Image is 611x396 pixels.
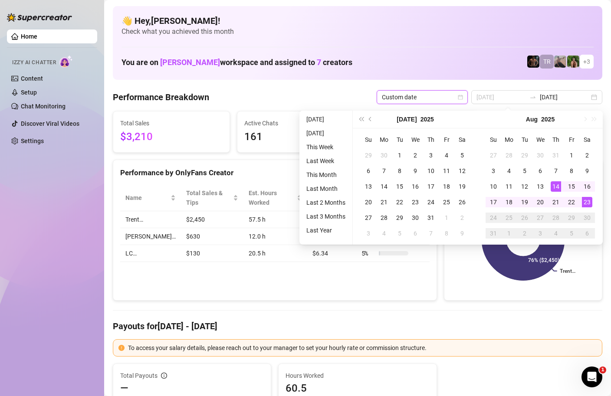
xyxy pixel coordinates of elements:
th: Tu [392,132,407,147]
td: 2025-07-26 [454,194,470,210]
td: 2025-08-31 [486,226,501,241]
div: 7 [426,228,436,239]
div: 29 [363,150,374,160]
td: 2025-08-08 [439,226,454,241]
th: We [532,132,548,147]
li: Last 3 Months [303,211,349,222]
div: 31 [488,228,499,239]
div: 22 [394,197,405,207]
th: Total Sales & Tips [181,185,243,211]
td: 2025-07-25 [439,194,454,210]
div: 3 [426,150,436,160]
td: 2025-07-21 [376,194,392,210]
th: Fr [439,132,454,147]
div: Performance by OnlyFans Creator [120,167,430,179]
li: Last Month [303,183,349,194]
a: Settings [21,137,44,144]
div: 3 [488,166,499,176]
div: 16 [410,181,420,192]
td: 12.0 h [243,228,307,245]
td: 2025-08-03 [361,226,376,241]
td: 2025-07-24 [423,194,439,210]
div: 10 [488,181,499,192]
a: Discover Viral Videos [21,120,79,127]
td: 2025-07-08 [392,163,407,179]
span: 1 [599,367,606,373]
th: Sa [454,132,470,147]
td: 2025-07-04 [439,147,454,163]
div: 21 [379,197,389,207]
td: 2025-08-04 [376,226,392,241]
div: 31 [551,150,561,160]
div: 30 [535,150,545,160]
td: 2025-09-01 [501,226,517,241]
td: 2025-08-22 [564,194,579,210]
div: 27 [363,213,374,223]
td: 2025-08-01 [439,210,454,226]
div: 22 [566,197,577,207]
div: 28 [379,213,389,223]
td: 2025-07-28 [376,210,392,226]
td: 2025-08-11 [501,179,517,194]
td: 2025-07-01 [392,147,407,163]
span: calendar [458,95,463,100]
div: 20 [535,197,545,207]
th: Name [120,185,181,211]
div: 1 [504,228,514,239]
td: 2025-07-20 [361,194,376,210]
h1: You are on workspace and assigned to creators [122,58,352,67]
div: 6 [535,166,545,176]
div: 5 [394,228,405,239]
div: 11 [441,166,452,176]
td: 2025-06-30 [376,147,392,163]
div: 29 [519,150,530,160]
div: 29 [566,213,577,223]
span: 60.5 [286,381,429,395]
td: 2025-08-28 [548,210,564,226]
li: This Month [303,170,349,180]
td: 2025-07-11 [439,163,454,179]
td: 2025-07-29 [517,147,532,163]
text: Trent… [560,268,575,274]
th: Th [423,132,439,147]
td: 2025-08-10 [486,179,501,194]
td: 2025-07-13 [361,179,376,194]
span: + 3 [583,57,590,66]
td: 2025-08-09 [454,226,470,241]
span: 7 [317,58,321,67]
span: Custom date [382,91,463,104]
li: Last 2 Months [303,197,349,208]
td: 2025-07-19 [454,179,470,194]
span: swap-right [529,94,536,101]
button: Choose a month [526,111,538,128]
td: 2025-09-02 [517,226,532,241]
li: This Week [303,142,349,152]
td: 2025-07-10 [423,163,439,179]
td: 2025-07-05 [454,147,470,163]
td: 2025-07-22 [392,194,407,210]
div: 9 [410,166,420,176]
td: 2025-08-03 [486,163,501,179]
th: Mo [376,132,392,147]
td: 2025-08-24 [486,210,501,226]
h4: 👋 Hey, [PERSON_NAME] ! [122,15,594,27]
div: 28 [551,213,561,223]
div: 1 [394,150,405,160]
th: Su [361,132,376,147]
td: 2025-08-30 [579,210,595,226]
td: 2025-07-31 [548,147,564,163]
div: 8 [394,166,405,176]
div: 17 [488,197,499,207]
h4: Payouts for [DATE] - [DATE] [113,320,602,332]
div: 1 [566,150,577,160]
td: 20.5 h [243,245,307,262]
div: To access your salary details, please reach out to your manager to set your hourly rate or commis... [128,343,597,353]
td: [PERSON_NAME]… [120,228,181,245]
td: 2025-07-02 [407,147,423,163]
div: 2 [519,228,530,239]
div: 7 [379,166,389,176]
div: 23 [582,197,592,207]
td: 2025-07-30 [407,210,423,226]
td: 2025-07-12 [454,163,470,179]
button: Choose a month [397,111,417,128]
